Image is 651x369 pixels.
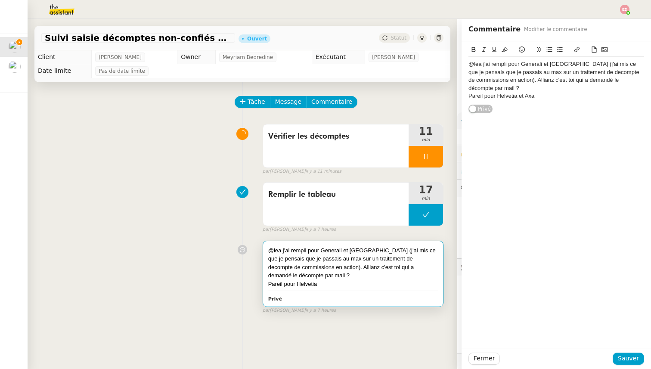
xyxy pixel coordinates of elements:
span: Fermer [474,353,495,363]
span: 💬 [461,184,531,191]
span: Modifier le commentaire [524,25,587,34]
span: Commentaire [468,23,521,35]
span: Vérifier les décomptes [268,130,403,143]
span: 🕵️ [461,264,571,270]
span: Sauver [618,353,639,363]
span: il y a 11 minutes [305,168,341,175]
span: par [263,226,270,233]
button: Fermer [468,353,500,365]
span: Remplir le tableau [268,188,403,201]
img: users%2F0zQGGmvZECeMseaPawnreYAQQyS2%2Favatar%2Feddadf8a-b06f-4db9-91c4-adeed775bb0f [9,61,21,73]
div: Pareil pour Helvetia [268,280,438,288]
small: [PERSON_NAME] [263,226,336,233]
button: Sauver [613,353,644,365]
span: ⏲️ [461,167,524,174]
div: ⚙️Procédures [457,112,651,129]
img: users%2F0zQGGmvZECeMseaPawnreYAQQyS2%2Favatar%2Feddadf8a-b06f-4db9-91c4-adeed775bb0f [9,41,21,53]
span: [PERSON_NAME] [99,53,142,62]
small: [PERSON_NAME] [263,307,336,314]
div: ⏲️Tâches 28:33 [457,162,651,179]
div: 🔐Données client [457,145,651,162]
button: Privé [468,105,493,113]
span: il y a 7 heures [305,307,336,314]
div: 🕵️Autres demandes en cours 14 [457,259,651,276]
td: Owner [177,50,216,64]
span: Suivi saisie décomptes non-confiés Ecohub - octobre 2025 [45,34,232,42]
span: Commentaire [311,97,352,107]
span: 11 [409,126,443,136]
span: Meyriam Bedredine [223,53,273,62]
span: 🧴 [461,358,487,365]
button: Commentaire [306,96,357,108]
button: Message [270,96,307,108]
div: @lea j'ai rempli pour Generali et [GEOGRAPHIC_DATA] (j'ai mis ce que je pensais que je passais au... [268,246,438,280]
small: [PERSON_NAME] [263,168,341,175]
td: Exécutant [312,50,365,64]
span: Pas de date limite [99,67,145,75]
td: Date limite [34,64,92,78]
span: par [263,307,270,314]
span: min [409,136,443,144]
div: 💬Commentaires 1 [457,180,651,196]
div: @lea j'ai rempli pour Generali et [GEOGRAPHIC_DATA] (j'ai mis ce que je pensais que je passais au... [468,60,644,92]
img: svg [620,5,629,14]
div: Ouvert [247,36,267,41]
span: [PERSON_NAME] [372,53,415,62]
span: min [409,195,443,202]
td: Client [34,50,92,64]
span: par [263,168,270,175]
span: 🔐 [461,149,517,158]
span: Statut [391,35,406,41]
button: Tâche [235,96,270,108]
span: Privé [478,105,491,113]
span: Tâche [248,97,265,107]
b: Privé [268,296,282,302]
span: il y a 7 heures [305,226,336,233]
div: Pareil pour Helvetia et Axa [468,92,644,100]
span: Message [275,97,301,107]
span: ⚙️ [461,116,505,126]
span: 17 [409,185,443,195]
